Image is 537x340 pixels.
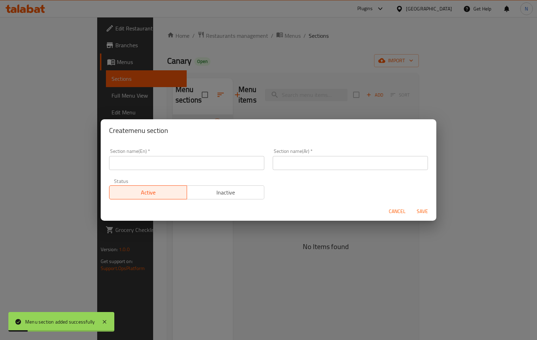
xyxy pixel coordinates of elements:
button: Inactive [187,185,265,199]
span: Inactive [190,187,262,198]
button: Cancel [386,205,408,218]
div: Menu section added successfully [25,318,95,326]
input: Please enter section name(en) [109,156,264,170]
span: Save [414,207,431,216]
input: Please enter section name(ar) [273,156,428,170]
button: Save [411,205,434,218]
h2: Create menu section [109,125,428,136]
button: Active [109,185,187,199]
span: Cancel [389,207,406,216]
span: Active [112,187,184,198]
